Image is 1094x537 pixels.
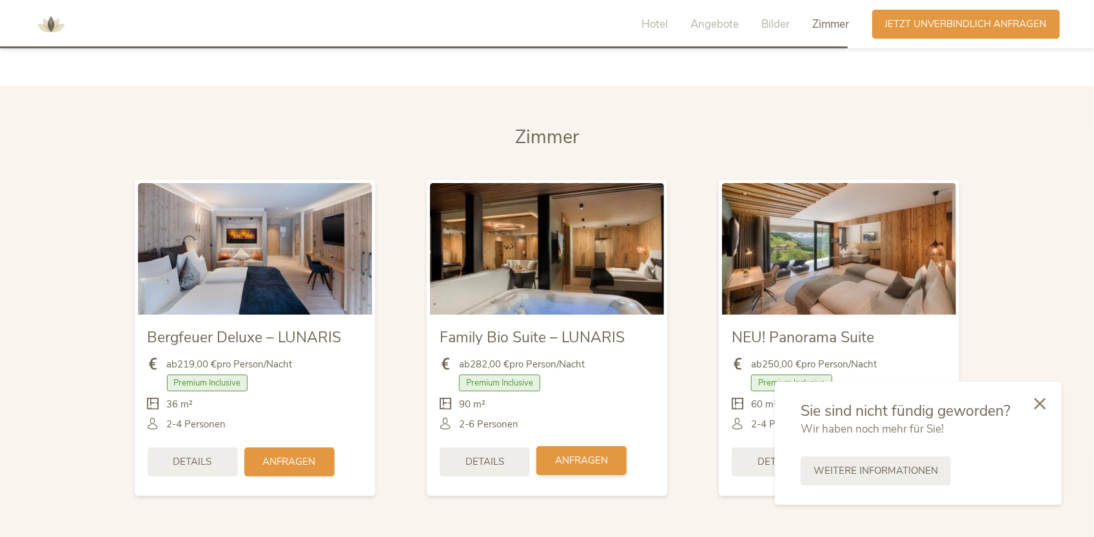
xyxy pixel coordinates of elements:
span: Angebote [691,17,739,32]
span: Weitere Informationen [814,464,938,478]
img: NEU! Panorama Suite [722,183,956,315]
span: Zimmer [813,17,850,32]
span: Bergfeuer Deluxe – LUNARIS [148,327,342,347]
span: Anfragen [263,455,316,469]
span: 2-4 Personen [751,418,810,431]
span: Hotel [642,17,669,32]
span: Premium Inclusive [459,375,540,391]
span: Anfragen [555,454,608,467]
span: Jetzt unverbindlich anfragen [885,17,1047,31]
span: ab pro Person/Nacht [751,358,877,371]
span: Sie sind nicht fündig geworden? [801,401,1010,421]
img: Bergfeuer Deluxe – LUNARIS [138,183,372,315]
img: AMONTI & LUNARIS Wellnessresort [32,5,70,44]
a: Weitere Informationen [801,456,951,485]
b: 282,00 € [470,358,509,371]
span: 36 m² [167,398,193,411]
span: Details [465,455,504,469]
b: 250,00 € [762,358,801,371]
b: 219,00 € [178,358,217,371]
span: 90 m² [459,398,485,411]
span: Premium Inclusive [167,375,248,391]
span: ab pro Person/Nacht [167,358,293,371]
span: 60 m² [751,398,777,411]
a: AMONTI & LUNARIS Wellnessresort [32,19,70,28]
span: ab pro Person/Nacht [459,358,585,371]
span: Details [173,455,212,469]
span: Wir haben noch mehr für Sie! [801,422,944,436]
span: 2-6 Personen [459,418,518,431]
span: Family Bio Suite – LUNARIS [440,327,625,347]
span: Zimmer [515,124,579,150]
span: Bilder [762,17,790,32]
span: Premium Inclusive [751,375,832,391]
img: Family Bio Suite – LUNARIS [430,183,664,315]
span: NEU! Panorama Suite [732,327,874,347]
span: 2-4 Personen [167,418,226,431]
span: Details [757,455,796,469]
